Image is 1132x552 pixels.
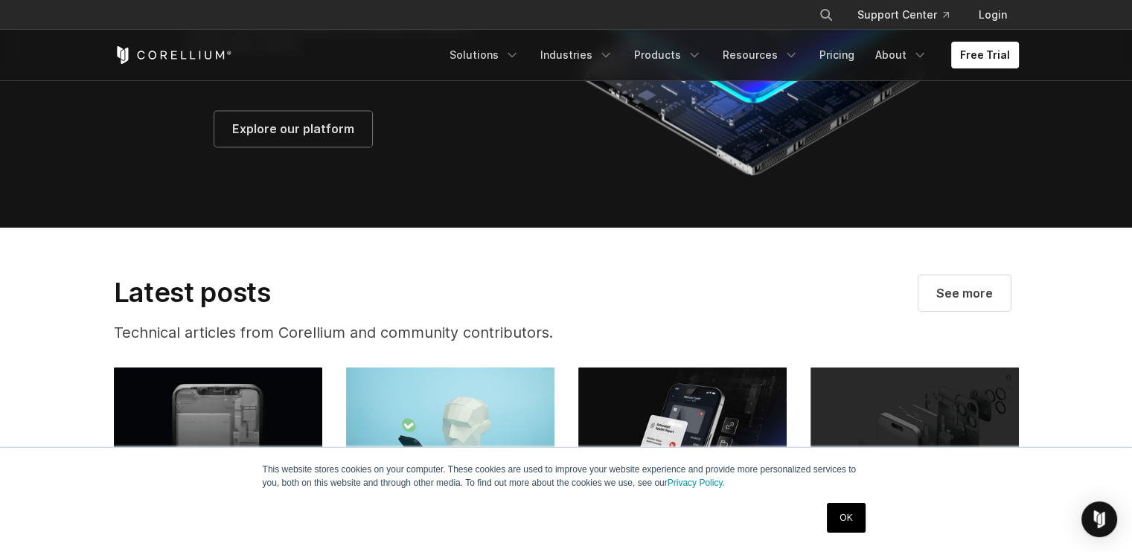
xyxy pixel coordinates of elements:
[578,367,787,496] img: Corellium MATRIX: Automated MAST Testing for Mobile Security
[263,463,870,490] p: This website stores cookies on your computer. These cookies are used to improve your website expe...
[845,1,961,28] a: Support Center
[114,321,621,343] p: Technical articles from Corellium and community contributors.
[810,367,1019,496] img: How Stronger Security for Mobile OS Creates Challenges for Testing Applications
[625,42,711,68] a: Products
[441,42,1019,68] div: Navigation Menu
[951,42,1019,68] a: Free Trial
[918,275,1011,311] a: Visit our blog
[114,46,232,64] a: Corellium Home
[114,367,322,496] img: OWASP Mobile Security Testing: How Virtual Devices Catch What Top 10 Checks Miss
[531,42,622,68] a: Industries
[967,1,1019,28] a: Login
[214,111,372,147] a: Explore our platform
[441,42,528,68] a: Solutions
[801,1,1019,28] div: Navigation Menu
[813,1,840,28] button: Search
[346,367,554,496] img: Complete Guide: The Ins and Outs of Automated Mobile Application Security Testing
[810,42,863,68] a: Pricing
[866,42,936,68] a: About
[1081,501,1117,537] div: Open Intercom Messenger
[827,503,865,533] a: OK
[668,478,725,488] a: Privacy Policy.
[936,284,993,302] span: See more
[232,120,354,138] span: Explore our platform
[714,42,808,68] a: Resources
[114,275,621,308] h2: Latest posts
